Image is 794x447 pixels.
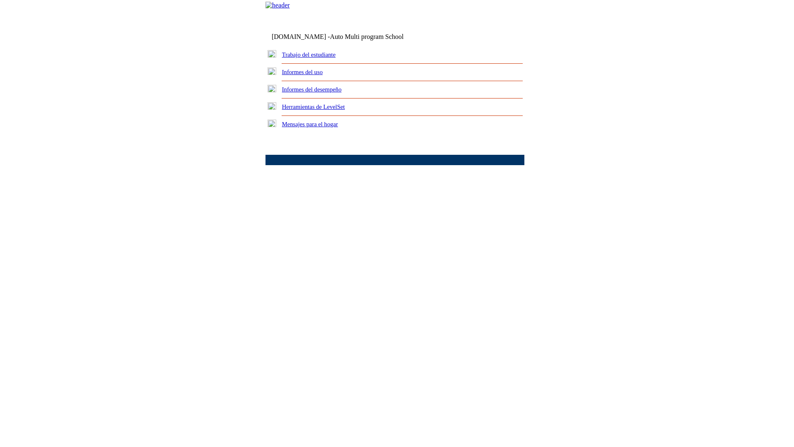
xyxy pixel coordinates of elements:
nobr: Auto Multi program School [330,33,404,40]
a: Informes del uso [282,69,323,75]
a: Herramientas de LevelSet [282,103,345,110]
img: header [265,2,290,9]
img: plus.gif [268,85,276,92]
img: plus.gif [268,67,276,75]
td: [DOMAIN_NAME] - [272,33,424,41]
a: Informes del desempeño [282,86,342,93]
img: plus.gif [268,120,276,127]
img: plus.gif [268,50,276,58]
a: Trabajo del estudiante [282,51,336,58]
a: Mensajes para el hogar [282,121,338,127]
img: plus.gif [268,102,276,110]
